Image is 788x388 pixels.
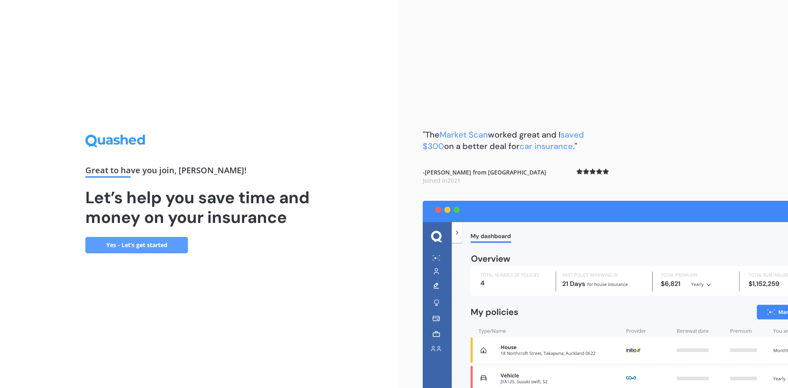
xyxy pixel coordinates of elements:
[423,129,584,152] span: saved $300
[85,188,313,227] h1: Let’s help you save time and money on your insurance
[85,237,188,253] a: Yes - Let’s get started
[423,129,584,152] b: "The worked great and I on a better deal for ."
[440,129,488,140] span: Market Scan
[423,201,788,388] img: dashboard.webp
[85,166,313,178] div: Great to have you join , [PERSON_NAME] !
[423,168,546,184] b: - [PERSON_NAME] from [GEOGRAPHIC_DATA]
[520,141,573,152] span: car insurance
[423,177,460,184] span: Joined in 2021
